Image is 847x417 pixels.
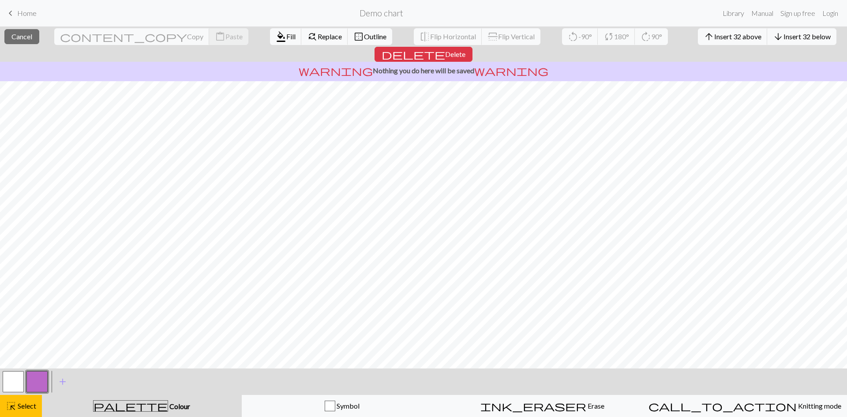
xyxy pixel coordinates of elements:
h2: Demo chart [360,8,403,18]
span: Flip Horizontal [430,32,476,41]
span: Insert 32 above [714,32,761,41]
span: warning [474,64,548,77]
span: warning [299,64,373,77]
button: 180° [598,28,635,45]
span: Copy [187,32,203,41]
span: Select [16,402,36,410]
button: Flip Vertical [482,28,540,45]
p: Nothing you do here will be saved [4,65,843,76]
button: Insert 32 below [767,28,836,45]
button: Replace [301,28,348,45]
span: sync [603,30,614,43]
a: Library [719,4,748,22]
span: -90° [578,32,592,41]
span: palette [94,400,168,412]
span: call_to_action [648,400,797,412]
span: delete [382,48,445,60]
button: Symbol [242,395,442,417]
a: Login [819,4,842,22]
span: arrow_downward [773,30,783,43]
span: Cancel [11,32,32,41]
span: rotate_right [641,30,651,43]
span: Erase [586,402,604,410]
span: Fill [286,32,296,41]
button: Cancel [4,29,39,44]
span: Flip Vertical [498,32,535,41]
span: rotate_left [568,30,578,43]
span: 90° [651,32,662,41]
span: add [57,376,68,388]
span: Knitting mode [797,402,841,410]
span: Outline [364,32,386,41]
button: Colour [42,395,242,417]
span: flip [487,31,499,42]
span: arrow_upward [704,30,714,43]
span: Home [17,9,37,17]
a: Sign up free [777,4,819,22]
button: Fill [270,28,302,45]
button: Delete [375,47,472,62]
span: Delete [445,50,465,58]
span: keyboard_arrow_left [5,7,16,19]
button: Outline [348,28,392,45]
button: -90° [562,28,598,45]
button: Copy [54,28,210,45]
button: Flip Horizontal [414,28,482,45]
span: 180° [614,32,629,41]
span: flip [420,30,430,43]
span: ink_eraser [480,400,586,412]
span: Insert 32 below [783,32,831,41]
span: content_copy [60,30,187,43]
span: Replace [318,32,342,41]
span: format_color_fill [276,30,286,43]
button: 90° [635,28,668,45]
a: Manual [748,4,777,22]
button: Erase [442,395,643,417]
a: Home [5,6,37,21]
button: Insert 32 above [698,28,768,45]
span: border_outer [353,30,364,43]
span: Symbol [335,402,360,410]
button: Knitting mode [643,395,847,417]
span: highlight_alt [6,400,16,412]
span: Colour [168,402,190,410]
span: find_replace [307,30,318,43]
